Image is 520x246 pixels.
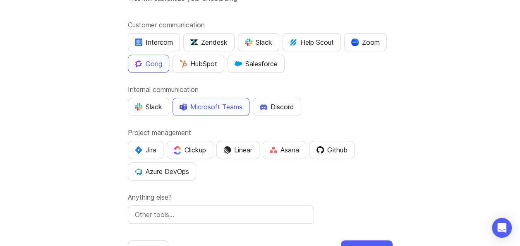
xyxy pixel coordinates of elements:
div: Salesforce [235,59,278,69]
div: Zoom [351,37,380,47]
div: Clickup [174,145,206,155]
button: Zoom [344,33,387,51]
div: Asana [270,145,299,155]
button: Github [309,141,355,159]
div: Microsoft Teams [180,102,242,112]
img: 0D3hMmx1Qy4j6AAAAAElFTkSuQmCC [316,146,324,154]
div: Gong [135,59,162,69]
div: Open Intercom Messenger [492,218,512,238]
button: Intercom [128,33,180,51]
div: Azure DevOps [135,166,189,176]
button: Help Scout [283,33,341,51]
button: Slack [238,33,279,51]
img: eRR1duPH6fQxdnSV9IruPjCimau6md0HxlPR81SIPROHX1VjYjAN9a41AAAAAElFTkSuQmCC [135,39,142,46]
div: Linear [223,145,252,155]
img: j83v6vj1tgY2AAAAABJRU5ErkJggg== [174,145,181,154]
button: Zendesk [183,33,235,51]
button: Asana [263,141,306,159]
button: Clickup [167,141,213,159]
div: Github [316,145,347,155]
img: Rf5nOJ4Qh9Y9HAAAAAElFTkSuQmCC [270,147,277,154]
div: Slack [135,102,162,112]
div: Intercom [135,37,173,47]
label: Customer communication [128,20,393,30]
img: Dm50RERGQWO2Ei1WzHVviWZlaLVriU9uRN6E+tIr91ebaDbMKKPDpFbssSuEG21dcGXkrKsuOVPwCeFJSFAIOxgiKgL2sFHRe... [223,146,231,154]
label: Anything else? [128,192,393,202]
img: WIAAAAASUVORK5CYII= [135,103,142,111]
img: qKnp5cUisfhcFQGr1t296B61Fm0WkUVwBZaiVE4uNRmEGBFetJMz8xGrgPHqF1mLDIG816Xx6Jz26AFmkmT0yuOpRCAR7zRpG... [135,60,142,68]
div: Zendesk [190,37,228,47]
button: Slack [128,98,169,116]
button: Discord [253,98,301,116]
img: kV1LT1TqjqNHPtRK7+FoaplE1qRq1yqhg056Z8K5Oc6xxgIuf0oNQ9LelJqbcyPisAf0C9LDpX5UIuAAAAAElFTkSuQmCC [290,39,297,46]
img: D0GypeOpROL5AAAAAElFTkSuQmCC [180,103,187,110]
img: YKcwp4sHBXAAAAAElFTkSuQmCC [135,168,142,175]
img: svg+xml;base64,PHN2ZyB4bWxucz0iaHR0cDovL3d3dy53My5vcmcvMjAwMC9zdmciIHZpZXdCb3g9IjAgMCA0MC4zNDMgND... [135,146,142,154]
div: Discord [260,102,294,112]
img: xLHbn3khTPgAAAABJRU5ErkJggg== [351,39,359,46]
button: HubSpot [173,55,224,73]
div: Slack [245,37,272,47]
img: +iLplPsjzba05dttzK064pds+5E5wZnCVbuGoLvBrYdmEPrXTzGo7zG60bLEREEjvOjaG9Saez5xsOEAbxBwOP6dkea84XY9O... [260,104,267,110]
label: Internal communication [128,84,393,94]
button: Jira [128,141,163,159]
button: Gong [128,55,169,73]
div: Jira [135,145,156,155]
img: WIAAAAASUVORK5CYII= [245,39,252,46]
img: GKxMRLiRsgdWqxrdBeWfGK5kaZ2alx1WifDSa2kSTsK6wyJURKhUuPoQRYzjholVGzT2A2owx2gHwZoyZHHCYJ8YNOAZj3DSg... [235,60,242,68]
label: Project management [128,128,393,137]
button: Linear [216,141,259,159]
div: Help Scout [290,37,334,47]
button: Azure DevOps [128,162,196,181]
div: HubSpot [180,59,217,69]
img: G+3M5qq2es1si5SaumCnMN47tP1CvAZneIVX5dcx+oz+ZLhv4kfP9DwAAAABJRU5ErkJggg== [180,60,187,68]
button: Salesforce [228,55,285,73]
input: Other tools… [135,210,307,219]
button: Microsoft Teams [173,98,249,116]
img: UniZRqrCPz6BHUWevMzgDJ1FW4xaGg2egd7Chm8uY0Al1hkDyjqDa8Lkk0kDEdqKkBok+T4wfoD0P0o6UMciQ8AAAAASUVORK... [190,39,198,46]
